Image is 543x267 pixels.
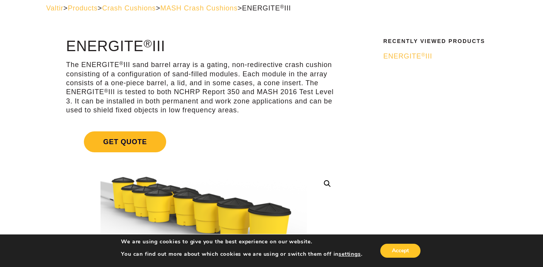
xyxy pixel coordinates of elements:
a: Crash Cushions [102,4,156,12]
div: > > > > [46,4,497,13]
sup: ® [144,37,152,50]
a: Products [68,4,97,12]
sup: ® [119,60,124,66]
button: settings [339,251,361,258]
a: MASH Crash Cushions [160,4,238,12]
p: The ENERGITE III sand barrel array is a gating, non-redirective crash cushion consisting of a con... [66,60,341,115]
span: ENERGITE III [242,4,291,12]
a: Get Quote [66,122,341,162]
h2: Recently Viewed Products [383,38,492,44]
p: You can find out more about which cookies we are using or switch them off in . [121,251,362,258]
sup: ® [280,4,284,10]
span: ENERGITE III [383,52,432,60]
sup: ® [104,88,109,94]
button: Accept [380,244,420,258]
h1: ENERGITE III [66,38,341,55]
span: Get Quote [84,131,166,152]
p: We are using cookies to give you the best experience on our website. [121,238,362,245]
a: ENERGITE®III [383,52,492,61]
a: Valtir [46,4,63,12]
sup: ® [421,52,426,58]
